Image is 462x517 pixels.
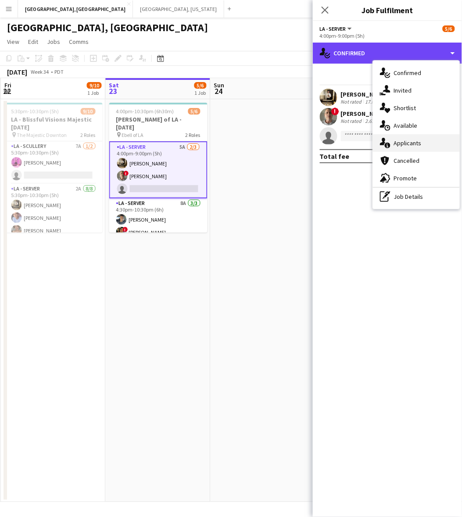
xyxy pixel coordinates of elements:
[69,38,89,46] span: Comms
[341,98,364,105] div: Not rated
[320,25,353,32] button: LA - Server
[313,4,462,16] h3: Job Fulfilment
[116,108,174,115] span: 4:00pm-10:30pm (6h30m)
[108,86,119,96] span: 23
[341,110,387,118] div: [PERSON_NAME]
[122,132,144,138] span: Ebell of LA
[373,64,460,82] div: Confirmed
[54,68,64,75] div: PDT
[4,81,11,89] span: Fri
[18,0,133,18] button: [GEOGRAPHIC_DATA], [GEOGRAPHIC_DATA]
[28,38,38,46] span: Edit
[109,141,208,198] app-card-role: LA - Server5A2/34:00pm-9:00pm (5h)[PERSON_NAME]![PERSON_NAME]
[29,68,51,75] span: Week 34
[213,86,225,96] span: 24
[373,134,460,152] div: Applicants
[7,21,208,34] h1: [GEOGRAPHIC_DATA], [GEOGRAPHIC_DATA]
[320,152,350,161] div: Total fee
[373,117,460,134] div: Available
[4,115,103,131] h3: LA - Blissful Visions Majestic [DATE]
[25,36,42,47] a: Edit
[320,32,455,39] div: 4:00pm-9:00pm (5h)
[194,82,207,89] span: 5/6
[373,188,460,205] div: Job Details
[81,132,96,138] span: 2 Roles
[4,184,103,303] app-card-role: LA - Server2A8/85:30pm-10:30pm (5h)[PERSON_NAME][PERSON_NAME][PERSON_NAME]
[320,25,346,32] span: LA - Server
[195,90,206,96] div: 1 Job
[341,90,387,98] div: [PERSON_NAME]
[373,99,460,117] div: Shortlist
[4,103,103,233] app-job-card: 5:30pm-10:30pm (5h)9/10LA - Blissful Visions Majestic [DATE] The Majestic Downton2 RolesLA - Scul...
[373,169,460,187] div: Promote
[4,36,23,47] a: View
[341,118,364,124] div: Not rated
[331,108,339,115] span: !
[3,86,11,96] span: 22
[109,81,119,89] span: Sat
[65,36,92,47] a: Comms
[81,108,96,115] span: 9/10
[364,98,385,105] div: 17.64mi
[17,132,67,138] span: The Majestic Downton
[11,108,59,115] span: 5:30pm-10:30pm (5h)
[124,171,129,176] span: !
[214,81,225,89] span: Sun
[373,82,460,99] div: Invited
[47,38,60,46] span: Jobs
[109,198,208,254] app-card-role: LA - Server8A3/34:30pm-10:30pm (6h)[PERSON_NAME]![PERSON_NAME]
[186,132,201,138] span: 2 Roles
[313,43,462,64] div: Confirmed
[43,36,64,47] a: Jobs
[443,25,455,32] span: 5/6
[109,103,208,233] app-job-card: 4:00pm-10:30pm (6h30m)5/6[PERSON_NAME] of LA - [DATE] Ebell of LA2 RolesLA - Server5A2/34:00pm-9:...
[188,108,201,115] span: 5/6
[364,118,382,124] div: 2.63mi
[87,90,101,96] div: 1 Job
[4,141,103,184] app-card-role: LA - Scullery7A1/25:30pm-10:30pm (5h)[PERSON_NAME]
[109,115,208,131] h3: [PERSON_NAME] of LA - [DATE]
[373,152,460,169] div: Cancelled
[133,0,224,18] button: [GEOGRAPHIC_DATA], [US_STATE]
[123,227,128,232] span: !
[7,38,19,46] span: View
[87,82,102,89] span: 9/10
[7,68,27,76] div: [DATE]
